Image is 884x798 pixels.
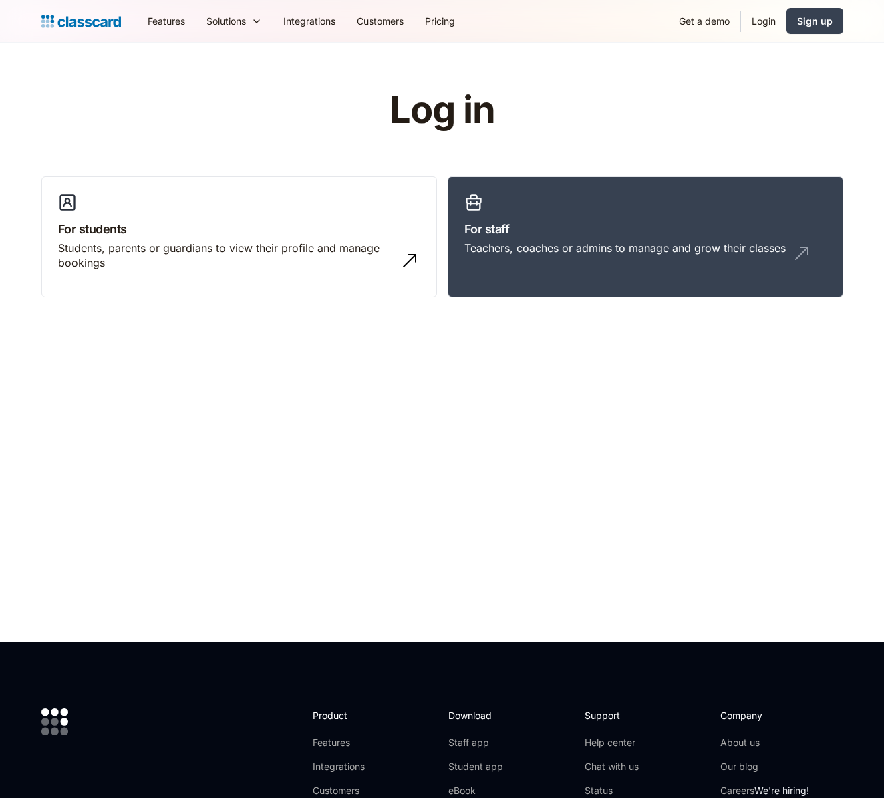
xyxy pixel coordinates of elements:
[448,176,843,298] a: For staffTeachers, coaches or admins to manage and grow their classes
[448,708,503,722] h2: Download
[313,784,384,797] a: Customers
[754,785,809,796] span: We're hiring!
[448,760,503,773] a: Student app
[464,220,827,238] h3: For staff
[720,784,809,797] a: CareersWe're hiring!
[585,708,639,722] h2: Support
[273,6,346,36] a: Integrations
[58,241,394,271] div: Students, parents or guardians to view their profile and manage bookings
[206,14,246,28] div: Solutions
[58,220,420,238] h3: For students
[741,6,786,36] a: Login
[720,736,809,749] a: About us
[313,736,384,749] a: Features
[668,6,740,36] a: Get a demo
[585,784,639,797] a: Status
[786,8,843,34] a: Sign up
[346,6,414,36] a: Customers
[448,736,503,749] a: Staff app
[41,12,121,31] a: home
[464,241,786,255] div: Teachers, coaches or admins to manage and grow their classes
[313,760,384,773] a: Integrations
[230,90,654,131] h1: Log in
[448,784,503,797] a: eBook
[720,708,809,722] h2: Company
[797,14,833,28] div: Sign up
[41,176,437,298] a: For studentsStudents, parents or guardians to view their profile and manage bookings
[313,708,384,722] h2: Product
[720,760,809,773] a: Our blog
[414,6,466,36] a: Pricing
[137,6,196,36] a: Features
[585,736,639,749] a: Help center
[196,6,273,36] div: Solutions
[585,760,639,773] a: Chat with us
